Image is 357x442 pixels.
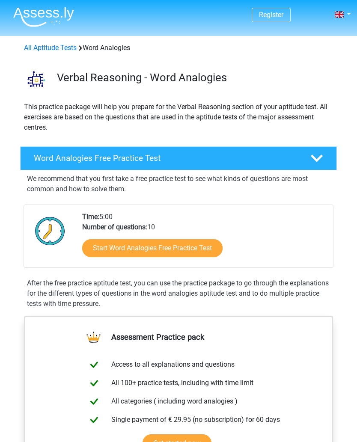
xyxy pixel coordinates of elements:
[31,212,69,250] img: Clock
[21,63,52,95] img: word analogies
[57,71,330,84] h3: Verbal Reasoning - Word Analogies
[34,153,298,163] h4: Word Analogies Free Practice Test
[17,146,340,170] a: Word Analogies Free Practice Test
[21,43,336,53] div: Word Analogies
[76,212,333,267] div: 5:00 10
[259,11,283,19] a: Register
[27,174,330,194] p: We recommend that you first take a free practice test to see what kinds of questions are most com...
[13,7,74,27] img: Assessly
[82,223,147,231] b: Number of questions:
[24,102,333,133] p: This practice package will help you prepare for the Verbal Reasoning section of your aptitude tes...
[82,239,223,257] a: Start Word Analogies Free Practice Test
[24,44,77,52] a: All Aptitude Tests
[82,213,99,221] b: Time:
[24,278,333,309] div: After the free practice aptitude test, you can use the practice package to go through the explana...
